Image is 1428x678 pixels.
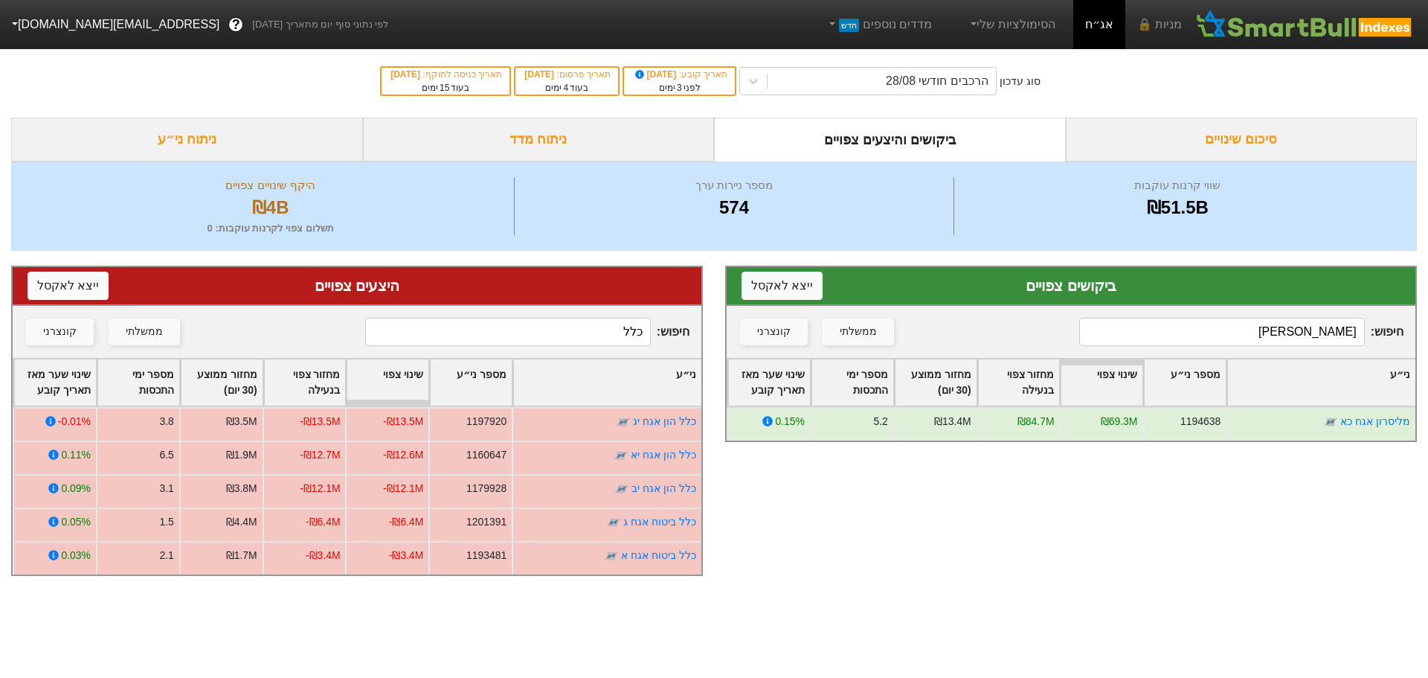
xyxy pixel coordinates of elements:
div: ממשלתי [126,324,163,340]
img: SmartBull [1194,10,1416,39]
div: 0.05% [61,514,90,530]
div: 1193481 [466,548,506,563]
div: 2.1 [159,548,173,563]
div: ₪51.5B [958,194,1398,221]
img: tase link [604,549,619,563]
div: Toggle SortBy [264,359,346,406]
div: סיכום שינויים [1066,118,1418,161]
span: [DATE] [633,69,679,80]
div: תאריך כניסה לתוקף : [389,68,502,81]
span: לפי נתוני סוף יום מתאריך [DATE] [252,17,388,32]
div: הרכבים חודשי 28/08 [886,72,988,90]
img: tase link [1323,415,1338,429]
span: 4 [563,83,568,93]
div: Toggle SortBy [430,359,512,406]
div: -₪6.4M [306,514,341,530]
div: 0.03% [61,548,90,563]
div: 1197920 [466,414,506,429]
div: Toggle SortBy [1144,359,1226,406]
div: קונצרני [757,324,791,340]
div: ממשלתי [840,324,877,340]
div: ₪13.4M [934,414,971,429]
div: 5.2 [873,414,887,429]
div: -0.01% [58,414,91,429]
div: ₪3.8M [226,481,257,496]
div: Toggle SortBy [978,359,1060,406]
span: חדש [839,19,859,32]
div: Toggle SortBy [97,359,179,406]
button: קונצרני [740,319,808,345]
div: 1160647 [466,447,506,463]
input: 94 רשומות... [1079,318,1365,346]
div: Toggle SortBy [513,359,701,406]
span: 3 [677,83,682,93]
div: 6.5 [159,447,173,463]
a: כלל הון אגח יא [631,449,696,461]
div: תאריך פרסום : [523,68,611,81]
div: 1.5 [159,514,173,530]
div: בעוד ימים [389,81,502,95]
a: כלל הון אגח יג [633,415,696,427]
div: היקף שינויים צפויים [30,177,510,194]
div: -₪3.4M [306,548,341,563]
div: 3.1 [159,481,173,496]
div: תשלום צפוי לקרנות עוקבות : 0 [30,221,510,236]
button: ייצא לאקסל [742,272,823,300]
div: -₪13.5M [300,414,340,429]
img: tase link [616,415,631,429]
input: 480 רשומות... [365,318,651,346]
span: [DATE] [390,69,422,80]
button: ממשלתי [109,319,180,345]
div: ₪1.7M [226,548,257,563]
div: Toggle SortBy [811,359,893,406]
div: לפני ימים [631,81,727,95]
div: היצעים צפויים [28,275,686,297]
div: 0.11% [61,447,90,463]
div: סוג עדכון [1000,74,1041,89]
div: ניתוח מדד [363,118,715,161]
div: ₪1.9M [226,447,257,463]
div: Toggle SortBy [347,359,428,406]
div: 0.09% [61,481,90,496]
span: [DATE] [524,69,556,80]
div: בעוד ימים [523,81,611,95]
a: כלל ביטוח אגח ג [623,516,696,528]
div: ניתוח ני״ע [11,118,363,161]
div: 3.8 [159,414,173,429]
a: כלל ביטוח אגח א [621,549,696,561]
div: ביקושים והיצעים צפויים [714,118,1066,161]
a: מליסרון אגח כא [1340,415,1410,427]
div: -₪3.4M [389,548,424,563]
div: ביקושים צפויים [742,275,1400,297]
div: שווי קרנות עוקבות [958,177,1398,194]
div: -₪12.1M [383,481,423,496]
div: קונצרני [43,324,77,340]
div: 1201391 [466,514,506,530]
div: 574 [518,194,949,221]
div: 0.15% [775,414,804,429]
div: Toggle SortBy [1227,359,1415,406]
div: ₪3.5M [226,414,257,429]
div: -₪12.6M [383,447,423,463]
div: -₪6.4M [389,514,424,530]
div: תאריך קובע : [631,68,727,81]
a: כלל הון אגח יב [631,482,696,494]
img: tase link [606,515,621,530]
div: Toggle SortBy [181,359,263,406]
div: -₪12.1M [300,481,340,496]
a: מדדים נוספיםחדש [820,10,938,39]
button: קונצרני [26,319,94,345]
a: הסימולציות שלי [962,10,1061,39]
div: ₪84.7M [1017,414,1055,429]
span: חיפוש : [365,318,689,346]
span: ? [232,15,240,35]
button: ייצא לאקסל [28,272,109,300]
div: ₪4.4M [226,514,257,530]
img: tase link [614,448,628,463]
div: ₪4B [30,194,510,221]
button: ממשלתי [823,319,894,345]
div: 1194638 [1180,414,1220,429]
span: 15 [440,83,449,93]
div: מספר ניירות ערך [518,177,949,194]
div: Toggle SortBy [14,359,96,406]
